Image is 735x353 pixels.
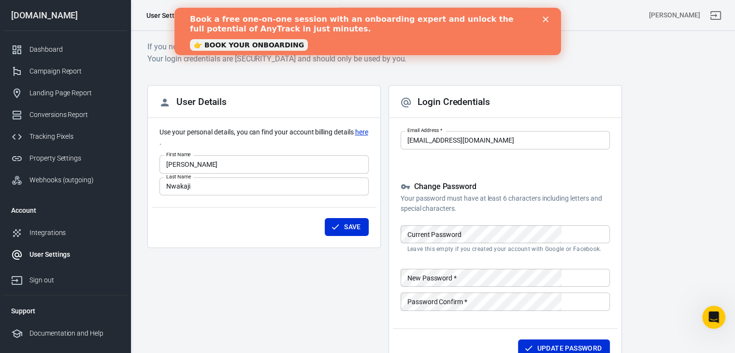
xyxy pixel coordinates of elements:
[401,193,610,214] p: Your password must have at least 6 characters including letters and special characters.
[704,4,727,27] a: Sign out
[29,153,119,163] div: Property Settings
[3,244,127,265] a: User Settings
[29,250,119,260] div: User Settings
[3,222,127,244] a: Integrations
[147,41,718,65] h6: If you need multiple user access, please for each of your users. Your login credentials are [SECU...
[336,7,530,24] button: Find anything...⌘ + K
[3,82,127,104] a: Landing Page Report
[166,151,191,158] label: First Name
[29,44,119,55] div: Dashboard
[29,275,119,285] div: Sign out
[146,11,187,20] div: User Settings
[159,155,369,173] input: John
[3,199,127,222] li: Account
[400,97,490,108] h2: Login Credentials
[29,175,119,185] div: Webhooks (outgoing)
[355,127,368,137] a: here
[29,328,119,338] div: Documentation and Help
[174,8,561,55] iframe: Intercom live chat banner
[3,39,127,60] a: Dashboard
[3,169,127,191] a: Webhooks (outgoing)
[159,127,369,147] p: Use your personal details, you can find your account billing details .
[325,218,369,236] button: Save
[407,245,603,253] p: Leave this empty if you created your account with Google or Facebook.
[29,110,119,120] div: Conversions Report
[3,265,127,291] a: Sign out
[3,60,127,82] a: Campaign Report
[407,127,442,134] label: Email Address
[3,147,127,169] a: Property Settings
[3,299,127,323] li: Support
[3,126,127,147] a: Tracking Pixels
[29,132,119,142] div: Tracking Pixels
[401,182,610,192] h5: Change Password
[159,177,369,195] input: Doe
[368,9,378,15] div: Close
[159,97,226,108] h2: User Details
[29,88,119,98] div: Landing Page Report
[649,10,700,20] div: Account id: T08HiIaQ
[3,104,127,126] a: Conversions Report
[29,66,119,76] div: Campaign Report
[702,306,725,329] iframe: Intercom live chat
[3,11,127,20] div: [DOMAIN_NAME]
[29,228,119,238] div: Integrations
[166,173,191,180] label: Last Name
